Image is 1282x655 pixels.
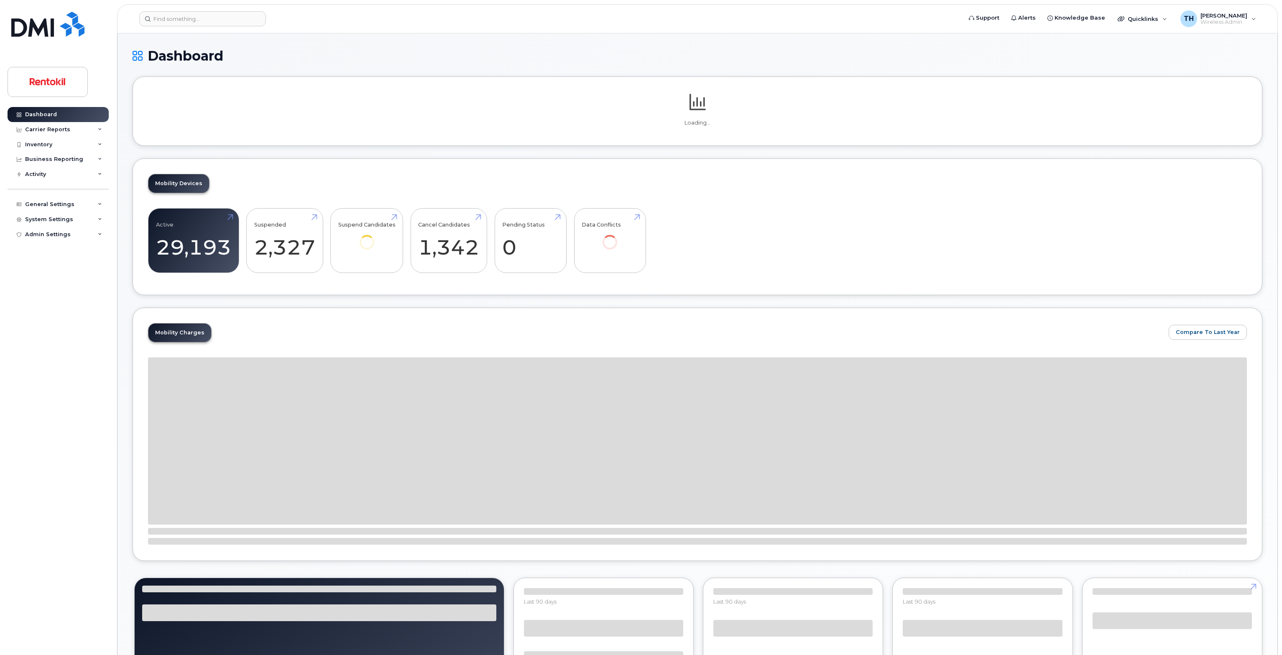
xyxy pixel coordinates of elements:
span: Last 90 days [524,598,557,605]
a: Mobility Devices [148,174,209,193]
a: Data Conflicts [582,213,638,261]
span: Compare To Last Year [1176,328,1240,336]
span: Last 90 days [903,598,935,605]
a: Active 29,193 [156,213,231,268]
a: Mobility Charges [148,324,211,342]
a: Pending Status 0 [502,213,559,268]
a: Cancel Candidates 1,342 [418,213,479,268]
a: Suspend Candidates [338,213,396,261]
span: Last 90 days [713,598,746,605]
button: Compare To Last Year [1169,325,1247,340]
a: Suspended 2,327 [254,213,315,268]
h1: Dashboard [133,48,1262,63]
p: Loading... [148,119,1247,127]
